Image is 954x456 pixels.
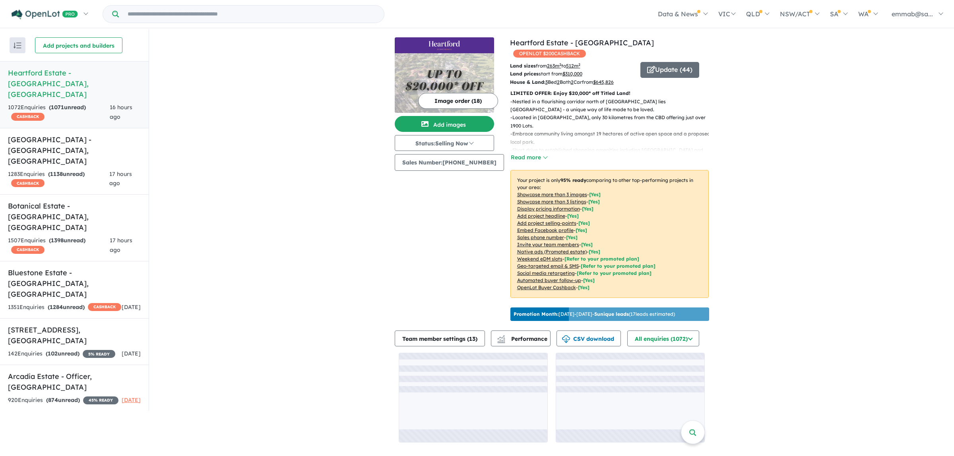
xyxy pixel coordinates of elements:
a: Heartford Estate - [GEOGRAPHIC_DATA] [510,38,654,47]
p: - Short drive to established shopping amenities including [GEOGRAPHIC_DATA] and [GEOGRAPHIC_DATA] [510,146,715,162]
span: [ Yes ] [576,227,587,233]
a: Heartford Estate - Donnybrook LogoHeartford Estate - Donnybrook [395,37,494,113]
span: [Yes] [583,277,595,283]
h5: [GEOGRAPHIC_DATA] - [GEOGRAPHIC_DATA] , [GEOGRAPHIC_DATA] [8,134,141,166]
u: OpenLot Buyer Cashback [517,284,576,290]
span: 45 % READY [83,396,118,404]
u: Social media retargeting [517,270,575,276]
span: [Refer to your promoted plan] [581,263,655,269]
img: Heartford Estate - Donnybrook [395,53,494,113]
h5: Bluestone Estate - [GEOGRAPHIC_DATA] , [GEOGRAPHIC_DATA] [8,267,141,299]
span: 17 hours ago [110,237,132,253]
img: line-chart.svg [497,335,504,340]
u: Showcase more than 3 images [517,191,587,197]
span: OPENLOT $ 200 CASHBACK [513,50,586,58]
div: 920 Enquir ies [8,396,118,405]
h5: [STREET_ADDRESS] , [GEOGRAPHIC_DATA] [8,325,141,346]
input: Try estate name, suburb, builder or developer [120,6,382,23]
span: [ Yes ] [566,234,578,240]
b: House & Land: [510,79,545,85]
img: Heartford Estate - Donnybrook Logo [398,41,491,50]
span: 13 [469,335,475,342]
button: Add projects and builders [35,37,122,53]
u: Automated buyer follow-up [517,277,581,283]
span: [Refer to your promoted plan] [564,256,639,262]
p: - Located in [GEOGRAPHIC_DATA], only 30 kilometres from the CBD offering just over 1900 Lots. [510,114,715,130]
span: [DATE] [122,350,141,357]
button: Add images [395,116,494,132]
u: $ 645,826 [593,79,614,85]
button: Team member settings (13) [395,330,485,346]
u: Add project headline [517,213,565,219]
span: 1138 [50,170,63,178]
div: 1351 Enquir ies [8,303,121,312]
img: bar-chart.svg [497,338,505,343]
u: Showcase more than 3 listings [517,199,586,205]
sup: 2 [559,62,561,67]
u: Sales phone number [517,234,564,240]
p: Bed Bath Car from [510,78,634,86]
div: 1507 Enquir ies [8,236,110,255]
span: [DATE] [122,396,141,404]
span: CASHBACK [11,246,45,254]
b: Land sizes [510,63,536,69]
strong: ( unread) [48,170,85,178]
u: Native ads (Promoted estate) [517,249,587,255]
span: 5 % READY [83,350,115,358]
p: - Nestled in a flourishing corridor north of [GEOGRAPHIC_DATA] lies [GEOGRAPHIC_DATA] - a unique ... [510,98,715,114]
strong: ( unread) [46,396,80,404]
span: 17 hours ago [109,170,132,187]
span: 874 [48,396,58,404]
h5: Arcadia Estate - Officer , [GEOGRAPHIC_DATA] [8,371,141,392]
u: Geo-targeted email & SMS [517,263,579,269]
span: Performance [498,335,547,342]
span: [ Yes ] [581,242,593,247]
b: 95 % ready [560,177,586,183]
span: [Yes] [589,249,600,255]
div: 1283 Enquir ies [8,170,109,189]
button: Performance [491,330,551,346]
span: [ Yes ] [578,220,590,226]
u: 2 [557,79,560,85]
h5: Heartford Estate - [GEOGRAPHIC_DATA] , [GEOGRAPHIC_DATA] [8,68,141,100]
b: 5 unique leads [594,311,629,317]
u: 2 [571,79,574,85]
span: CASHBACK [11,179,45,187]
span: [ Yes ] [567,213,579,219]
button: CSV download [556,330,621,346]
u: Display pricing information [517,206,580,212]
span: CASHBACK [11,113,45,121]
u: 512 m [566,63,580,69]
b: Promotion Month: [514,311,558,317]
span: [ Yes ] [588,199,600,205]
b: Land prices [510,71,539,77]
p: start from [510,70,634,78]
span: 102 [48,350,58,357]
u: Add project selling-points [517,220,576,226]
span: 1284 [50,303,63,311]
div: 142 Enquir ies [8,349,115,359]
u: Weekend eDM slots [517,256,562,262]
button: Read more [510,153,548,162]
button: Status:Selling Now [395,135,494,151]
span: CASHBACK [88,303,121,311]
img: download icon [562,335,570,343]
p: [DATE] - [DATE] - ( 17 leads estimated) [514,311,675,318]
span: 16 hours ago [110,104,132,120]
img: sort.svg [14,43,21,48]
u: Invite your team members [517,242,579,247]
u: Embed Facebook profile [517,227,574,233]
button: All enquiries (1072) [627,330,699,346]
span: [Yes] [578,284,589,290]
p: Your project is only comparing to other top-performing projects in your area: - - - - - - - - - -... [510,170,709,298]
span: [ Yes ] [589,191,601,197]
p: LIMITED OFFER: Enjoy $20,000* off Titled Land! [510,89,709,97]
div: 1072 Enquir ies [8,103,110,122]
span: emmab@sa... [892,10,933,18]
p: from [510,62,634,70]
span: [Refer to your promoted plan] [577,270,652,276]
strong: ( unread) [48,303,85,311]
sup: 2 [578,62,580,67]
img: Openlot PRO Logo White [12,10,78,19]
u: 263 m [547,63,561,69]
